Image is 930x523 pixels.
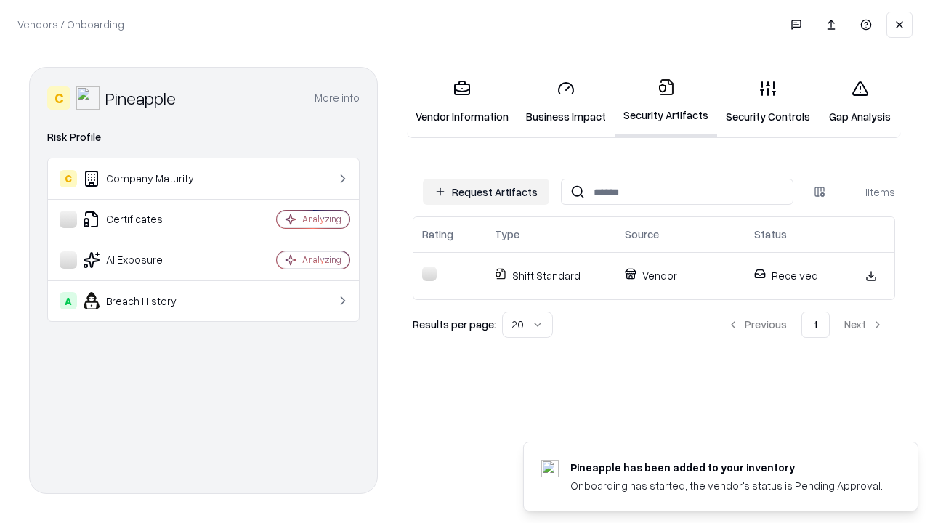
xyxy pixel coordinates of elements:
[302,254,341,266] div: Analyzing
[837,185,895,200] div: 1 items
[60,292,233,309] div: Breach History
[495,268,607,283] p: Shift Standard
[625,227,659,242] div: Source
[754,268,839,283] p: Received
[570,460,883,475] div: Pineapple has been added to your inventory
[47,129,360,146] div: Risk Profile
[495,227,519,242] div: Type
[716,312,895,338] nav: pagination
[615,67,717,137] a: Security Artifacts
[625,268,737,283] p: Vendor
[60,170,77,187] div: C
[754,227,787,242] div: Status
[105,86,176,110] div: Pineapple
[60,251,233,269] div: AI Exposure
[60,170,233,187] div: Company Maturity
[17,17,124,32] p: Vendors / Onboarding
[302,213,341,225] div: Analyzing
[423,179,549,205] button: Request Artifacts
[570,478,883,493] div: Onboarding has started, the vendor's status is Pending Approval.
[801,312,830,338] button: 1
[413,317,496,332] p: Results per page:
[60,292,77,309] div: A
[517,68,615,136] a: Business Impact
[717,68,819,136] a: Security Controls
[60,211,233,228] div: Certificates
[315,85,360,111] button: More info
[76,86,100,110] img: Pineapple
[407,68,517,136] a: Vendor Information
[541,460,559,477] img: pineappleenergy.com
[819,68,901,136] a: Gap Analysis
[47,86,70,110] div: C
[422,227,453,242] div: Rating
